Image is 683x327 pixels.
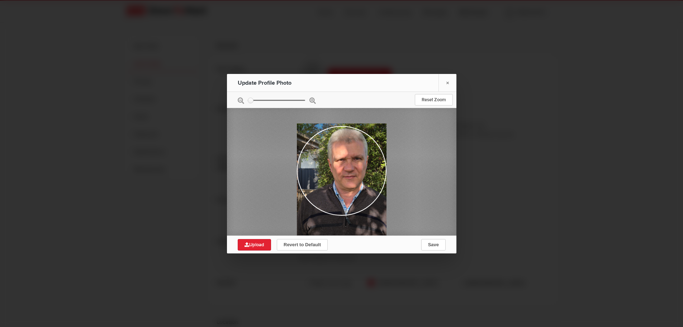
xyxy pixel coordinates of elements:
[428,242,438,247] span: Save
[248,99,305,101] input: zoom
[415,94,453,106] a: Reset Zoom
[238,74,317,92] div: Update Profile Photo
[438,74,456,92] a: ×
[421,239,445,251] button: Save
[284,242,321,247] span: Revert to Default
[238,239,271,251] a: Upload
[277,239,328,251] button: Revert to Default
[245,242,264,248] span: Upload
